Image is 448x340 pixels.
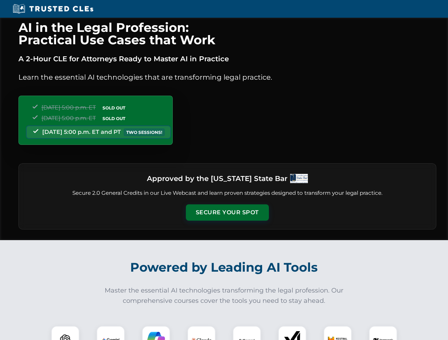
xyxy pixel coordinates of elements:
[290,174,308,183] img: Logo
[100,115,128,122] span: SOLD OUT
[27,189,427,197] p: Secure 2.0 General Credits in our Live Webcast and learn proven strategies designed to transform ...
[42,104,96,111] span: [DATE] 5:00 p.m. ET
[186,204,269,221] button: Secure Your Spot
[11,4,95,14] img: Trusted CLEs
[28,255,421,280] h2: Powered by Leading AI Tools
[147,172,287,185] h3: Approved by the [US_STATE] State Bar
[42,115,96,121] span: [DATE] 5:00 p.m. ET
[18,53,436,64] p: A 2-Hour CLE for Attorneys Ready to Master AI in Practice
[100,285,348,306] p: Master the essential AI technologies transforming the legal profession. Our comprehensive courses...
[18,21,436,46] h1: AI in the Legal Profession: Practical Use Cases that Work
[100,104,128,112] span: SOLD OUT
[18,72,436,83] p: Learn the essential AI technologies that are transforming legal practice.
